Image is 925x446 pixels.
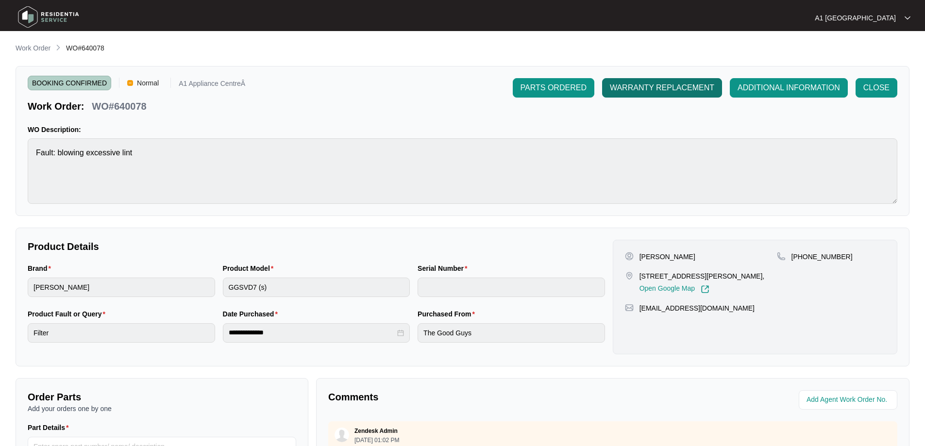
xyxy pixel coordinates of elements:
[639,271,765,281] p: [STREET_ADDRESS][PERSON_NAME],
[418,323,605,343] input: Purchased From
[418,309,479,319] label: Purchased From
[610,82,714,94] span: WARRANTY REPLACEMENT
[28,99,84,113] p: Work Order:
[28,323,215,343] input: Product Fault or Query
[418,264,471,273] label: Serial Number
[602,78,722,98] button: WARRANTY REPLACEMENT
[777,252,786,261] img: map-pin
[625,252,634,261] img: user-pin
[28,423,73,432] label: Part Details
[730,78,848,98] button: ADDITIONAL INFORMATION
[92,99,146,113] p: WO#640078
[807,394,891,406] input: Add Agent Work Order No.
[639,303,755,313] p: [EMAIL_ADDRESS][DOMAIN_NAME]
[28,264,55,273] label: Brand
[738,82,840,94] span: ADDITIONAL INFORMATION
[354,427,398,435] p: Zendesk Admin
[328,390,606,404] p: Comments
[639,285,709,294] a: Open Google Map
[856,78,897,98] button: CLOSE
[625,271,634,280] img: map-pin
[905,16,910,20] img: dropdown arrow
[28,278,215,297] input: Brand
[791,252,853,262] p: [PHONE_NUMBER]
[335,428,349,442] img: user.svg
[28,390,296,404] p: Order Parts
[354,437,399,443] p: [DATE] 01:02 PM
[28,138,897,204] textarea: Fault: blowing excessive lint
[223,278,410,297] input: Product Model
[179,80,245,90] p: A1 Appliance CentreÂ
[66,44,104,52] span: WO#640078
[229,328,396,338] input: Date Purchased
[639,252,695,262] p: [PERSON_NAME]
[14,43,52,54] a: Work Order
[28,125,897,134] p: WO Description:
[863,82,890,94] span: CLOSE
[28,404,296,413] p: Add your orders one by one
[28,76,111,90] span: BOOKING CONFIRMED
[815,13,896,23] p: A1 [GEOGRAPHIC_DATA]
[521,82,587,94] span: PARTS ORDERED
[133,76,163,90] span: Normal
[28,309,109,319] label: Product Fault or Query
[625,303,634,312] img: map-pin
[223,309,282,319] label: Date Purchased
[418,278,605,297] input: Serial Number
[16,43,50,53] p: Work Order
[127,80,133,86] img: Vercel Logo
[28,240,605,253] p: Product Details
[513,78,594,98] button: PARTS ORDERED
[223,264,278,273] label: Product Model
[15,2,83,32] img: residentia service logo
[701,285,709,294] img: Link-External
[54,44,62,51] img: chevron-right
